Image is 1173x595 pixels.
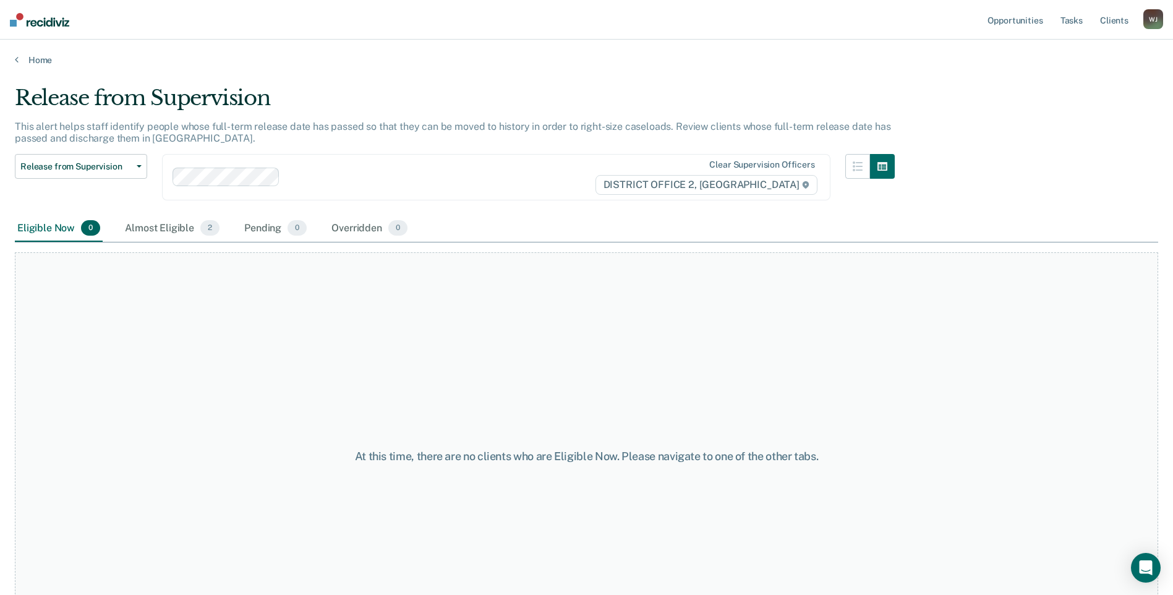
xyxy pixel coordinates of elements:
[1143,9,1163,29] div: W J
[709,160,814,170] div: Clear supervision officers
[15,85,895,121] div: Release from Supervision
[10,13,69,27] img: Recidiviz
[200,220,220,236] span: 2
[288,220,307,236] span: 0
[242,215,309,242] div: Pending0
[20,161,132,172] span: Release from Supervision
[15,215,103,242] div: Eligible Now0
[1143,9,1163,29] button: WJ
[122,215,222,242] div: Almost Eligible2
[15,54,1158,66] a: Home
[329,215,410,242] div: Overridden0
[595,175,817,195] span: DISTRICT OFFICE 2, [GEOGRAPHIC_DATA]
[388,220,407,236] span: 0
[1131,553,1161,583] div: Open Intercom Messenger
[15,154,147,179] button: Release from Supervision
[81,220,100,236] span: 0
[301,450,872,463] div: At this time, there are no clients who are Eligible Now. Please navigate to one of the other tabs.
[15,121,890,144] p: This alert helps staff identify people whose full-term release date has passed so that they can b...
